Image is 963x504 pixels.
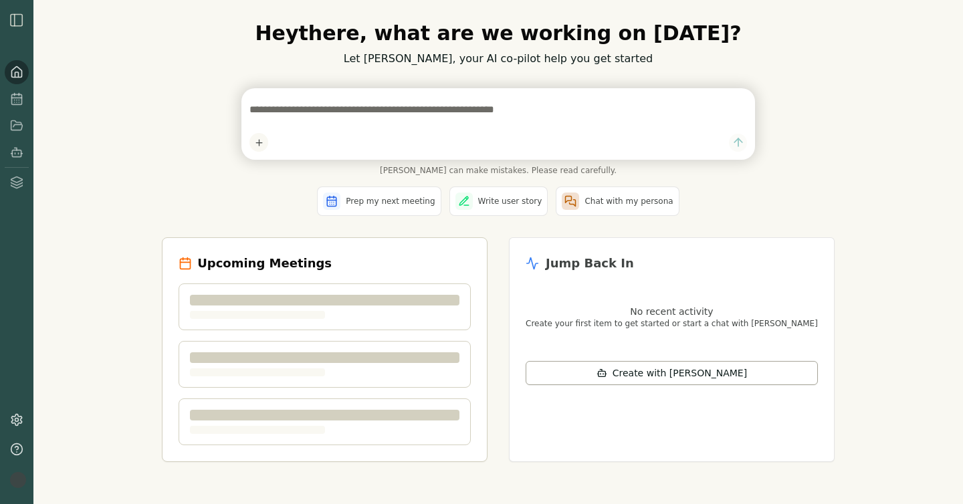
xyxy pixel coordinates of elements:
[729,134,747,152] button: Send message
[613,366,747,380] span: Create with [PERSON_NAME]
[317,186,441,216] button: Prep my next meeting
[546,254,634,273] h2: Jump Back In
[197,254,332,273] h2: Upcoming Meetings
[162,51,835,67] p: Let [PERSON_NAME], your AI co-pilot help you get started
[241,165,755,176] span: [PERSON_NAME] can make mistakes. Please read carefully.
[526,305,818,318] p: No recent activity
[5,437,29,461] button: Help
[556,186,679,216] button: Chat with my persona
[9,12,25,28] button: Open Sidebar
[584,196,673,207] span: Chat with my persona
[346,196,435,207] span: Prep my next meeting
[526,318,818,329] p: Create your first item to get started or start a chat with [PERSON_NAME]
[449,186,548,216] button: Write user story
[478,196,542,207] span: Write user story
[249,133,268,152] button: Add content to chat
[9,12,25,28] img: sidebar
[526,361,818,385] button: Create with [PERSON_NAME]
[162,21,835,45] h1: Hey there , what are we working on [DATE]?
